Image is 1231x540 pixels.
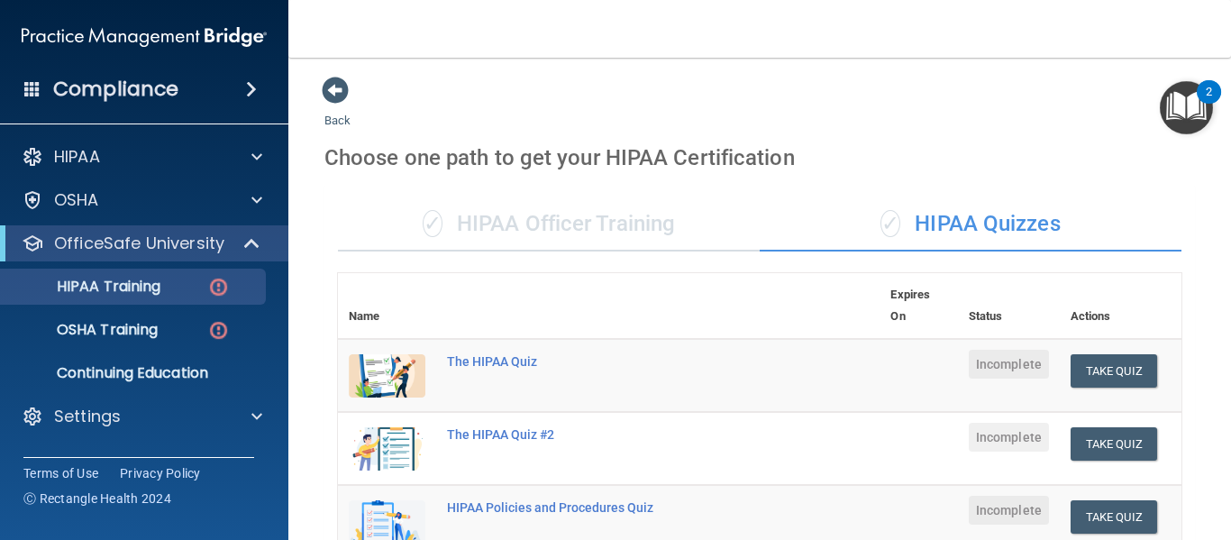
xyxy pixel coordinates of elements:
div: 2 [1206,92,1212,115]
span: ✓ [880,210,900,237]
span: Ⓒ Rectangle Health 2024 [23,490,171,508]
button: Open Resource Center, 2 new notifications [1160,81,1213,134]
th: Expires On [880,273,957,339]
button: Take Quiz [1071,427,1157,461]
h4: Compliance [53,77,178,102]
p: OfficeSafe University [54,233,224,254]
a: Terms of Use [23,464,98,482]
div: HIPAA Officer Training [338,197,760,252]
div: HIPAA Policies and Procedures Quiz [447,500,789,515]
p: OSHA [54,189,99,211]
span: Incomplete [969,350,1049,379]
span: Incomplete [969,423,1049,452]
a: Back [324,92,351,127]
th: Name [338,273,436,339]
a: Settings [22,406,262,427]
a: Privacy Policy [120,464,201,482]
img: danger-circle.6113f641.png [207,319,230,342]
button: Take Quiz [1071,354,1157,388]
div: The HIPAA Quiz [447,354,789,369]
p: OSHA Training [12,321,158,339]
th: Status [958,273,1060,339]
p: Continuing Education [12,364,258,382]
p: HIPAA Training [12,278,160,296]
span: Incomplete [969,496,1049,525]
a: HIPAA [22,146,262,168]
button: Take Quiz [1071,500,1157,534]
div: The HIPAA Quiz #2 [447,427,789,442]
div: Choose one path to get your HIPAA Certification [324,132,1195,184]
span: ✓ [423,210,442,237]
img: PMB logo [22,19,267,55]
a: OSHA [22,189,262,211]
div: HIPAA Quizzes [760,197,1181,252]
p: HIPAA [54,146,100,168]
th: Actions [1060,273,1181,339]
img: danger-circle.6113f641.png [207,276,230,298]
a: OfficeSafe University [22,233,261,254]
p: Settings [54,406,121,427]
